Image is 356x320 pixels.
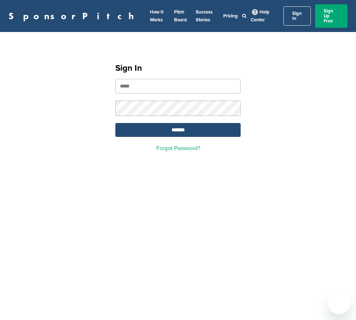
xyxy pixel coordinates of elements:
iframe: Button to launch messaging window [328,292,350,314]
a: Forgot Password? [156,145,200,152]
a: SponsorPitch [9,11,138,21]
a: Pitch Board [174,9,187,23]
a: How It Works [150,9,163,23]
a: Sign Up Free [315,4,347,28]
a: Pricing [223,13,238,19]
a: Success Stories [196,9,213,23]
h1: Sign In [115,62,241,75]
a: Help Center [251,8,269,24]
a: Sign In [283,6,311,26]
